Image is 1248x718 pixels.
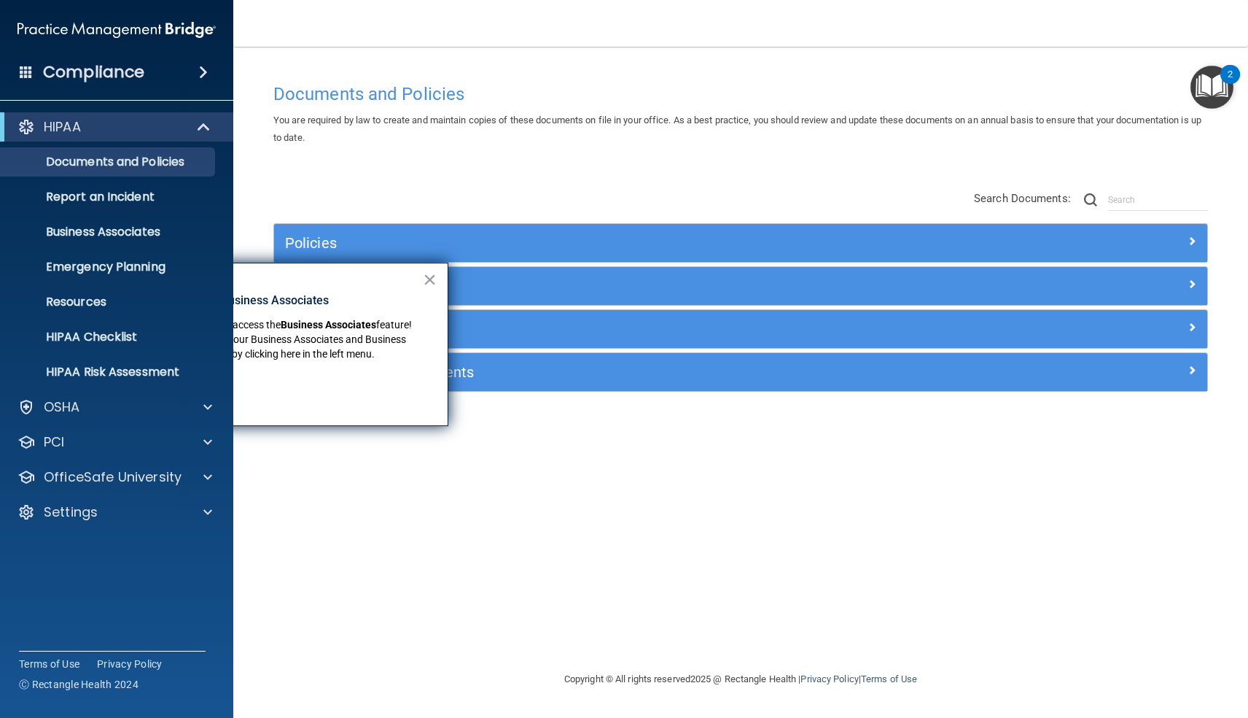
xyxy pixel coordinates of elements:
div: 2 [1228,74,1233,93]
p: Resources [9,295,208,309]
input: Search [1108,189,1208,211]
p: OfficeSafe University [44,468,182,486]
p: HIPAA Risk Assessment [9,365,208,379]
p: OSHA [44,398,80,416]
p: HIPAA [44,118,81,136]
p: HIPAA Checklist [9,330,208,344]
h5: Privacy Documents [285,278,963,294]
div: Copyright © All rights reserved 2025 @ Rectangle Health | | [475,656,1007,703]
a: Terms of Use [19,657,79,671]
a: Privacy Policy [97,657,163,671]
span: Search Documents: [974,192,1071,205]
p: Documents and Policies [9,155,208,169]
h5: Policies [285,235,963,251]
span: feature! You can now manage your Business Associates and Business Associate Agreements by clickin... [128,319,414,359]
a: Terms of Use [861,673,917,684]
span: You are required by law to create and maintain copies of these documents on file in your office. ... [273,115,1201,143]
p: Business Associates [9,225,208,239]
p: Emergency Planning [9,260,208,274]
p: Report an Incident [9,190,208,204]
h4: Compliance [43,62,144,82]
p: PCI [44,433,64,451]
button: Open Resource Center, 2 new notifications [1190,66,1233,109]
a: Privacy Policy [800,673,858,684]
strong: Business Associates [281,319,376,331]
img: PMB logo [17,15,216,45]
h4: Documents and Policies [273,85,1208,104]
p: New Location for Business Associates [128,293,422,309]
span: Ⓒ Rectangle Health 2024 [19,677,139,692]
button: Close [423,268,437,291]
p: Settings [44,503,98,521]
h5: Practice Forms and Logs [285,321,963,337]
img: ic-search.3b580494.png [1084,193,1097,206]
h5: Employee Acknowledgments [285,364,963,380]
